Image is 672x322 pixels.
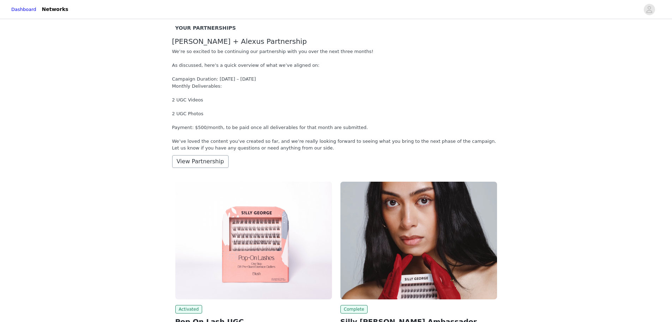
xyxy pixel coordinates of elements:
span: Complete [340,305,368,314]
div: We’re so excited to be continuing our partnership with you over the next three months! As discuss... [172,48,500,152]
a: Dashboard [11,6,36,13]
button: View Partnership [172,155,229,168]
a: Networks [38,1,73,17]
div: avatar [646,4,653,15]
img: Silly George [175,182,332,299]
img: Silly George [340,182,497,299]
span: Activated [175,305,202,314]
div: [PERSON_NAME] + Alexus Partnership [172,37,500,46]
div: Your Partnerships [175,24,497,32]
